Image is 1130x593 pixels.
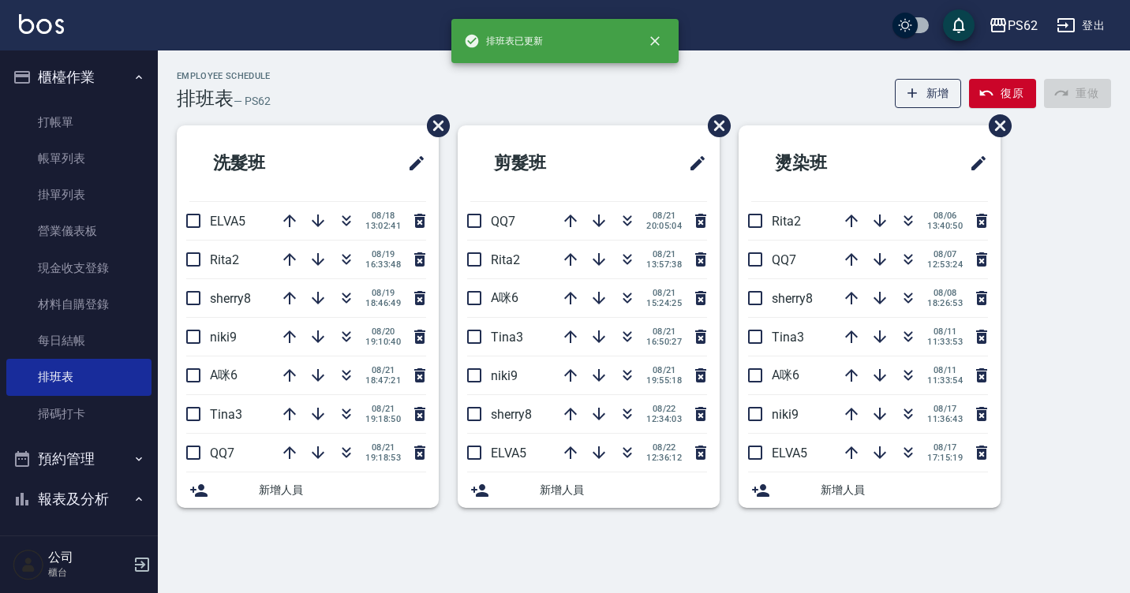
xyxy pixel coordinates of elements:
[646,365,682,375] span: 08/21
[646,442,682,453] span: 08/22
[177,71,271,81] h2: Employee Schedule
[751,135,905,192] h2: 燙染班
[210,252,239,267] span: Rita2
[772,446,807,461] span: ELVA5
[646,249,682,259] span: 08/21
[927,453,963,463] span: 17:15:19
[365,298,401,308] span: 18:46:49
[464,33,543,49] span: 排班表已更新
[646,404,682,414] span: 08/22
[927,337,963,347] span: 11:33:53
[646,288,682,298] span: 08/21
[696,103,733,149] span: 刪除班表
[646,414,682,424] span: 12:34:03
[646,375,682,386] span: 19:55:18
[646,298,682,308] span: 15:24:25
[772,367,799,382] span: A咪6
[458,472,720,508] div: 新增人員
[234,93,271,110] h6: — PS62
[210,330,237,345] span: niki9
[772,330,804,345] span: Tina3
[927,404,963,414] span: 08/17
[210,446,234,461] span: QQ7
[927,326,963,337] span: 08/11
[365,221,401,231] span: 13:02:41
[927,259,963,270] span: 12:53:24
[646,326,682,337] span: 08/21
[1008,16,1038,35] div: PS62
[6,104,152,140] a: 打帳單
[927,414,963,424] span: 11:36:43
[927,365,963,375] span: 08/11
[365,249,401,259] span: 08/19
[646,453,682,463] span: 12:36:12
[646,221,682,231] span: 20:05:04
[895,79,962,108] button: 新增
[13,549,44,580] img: Person
[398,144,426,182] span: 修改班表的標題
[6,250,152,286] a: 現金收支登錄
[982,9,1044,42] button: PS62
[365,404,401,414] span: 08/21
[491,368,518,383] span: niki9
[927,249,963,259] span: 08/07
[365,288,401,298] span: 08/19
[739,472,1001,508] div: 新增人員
[772,407,799,422] span: niki9
[977,103,1014,149] span: 刪除班表
[210,367,238,382] span: A咪6
[6,57,152,98] button: 櫃檯作業
[491,407,532,422] span: sherry8
[365,365,401,375] span: 08/21
[943,9,975,41] button: save
[6,213,152,249] a: 營業儀表板
[6,140,152,177] a: 帳單列表
[177,472,439,508] div: 新增人員
[491,330,523,345] span: Tina3
[48,550,129,565] h5: 公司
[210,291,251,306] span: sherry8
[189,135,343,192] h2: 洗髮班
[6,526,152,562] a: 報表目錄
[679,144,707,182] span: 修改班表的標題
[365,442,401,453] span: 08/21
[6,479,152,520] button: 報表及分析
[927,442,963,453] span: 08/17
[772,252,796,267] span: QQ7
[19,14,64,34] img: Logo
[646,337,682,347] span: 16:50:27
[365,414,401,424] span: 19:18:50
[48,565,129,580] p: 櫃台
[6,396,152,432] a: 掃碼打卡
[259,482,426,498] span: 新增人員
[646,211,682,221] span: 08/21
[365,211,401,221] span: 08/18
[210,407,242,422] span: Tina3
[927,211,963,221] span: 08/06
[6,323,152,359] a: 每日結帳
[927,288,963,298] span: 08/08
[491,252,520,267] span: Rita2
[365,259,401,270] span: 16:33:48
[969,79,1036,108] button: 復原
[365,326,401,337] span: 08/20
[772,291,813,306] span: sherry8
[821,482,988,498] span: 新增人員
[470,135,624,192] h2: 剪髮班
[6,438,152,479] button: 預約管理
[6,286,152,323] a: 材料自購登錄
[177,88,234,110] h3: 排班表
[210,214,245,229] span: ELVA5
[927,298,963,308] span: 18:26:53
[646,259,682,270] span: 13:57:38
[491,290,518,305] span: A咪6
[491,446,526,461] span: ELVA5
[365,453,401,463] span: 19:18:53
[415,103,452,149] span: 刪除班表
[927,221,963,231] span: 13:40:50
[540,482,707,498] span: 新增人員
[6,177,152,213] a: 掛單列表
[960,144,988,182] span: 修改班表的標題
[1050,11,1111,40] button: 登出
[365,337,401,347] span: 19:10:40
